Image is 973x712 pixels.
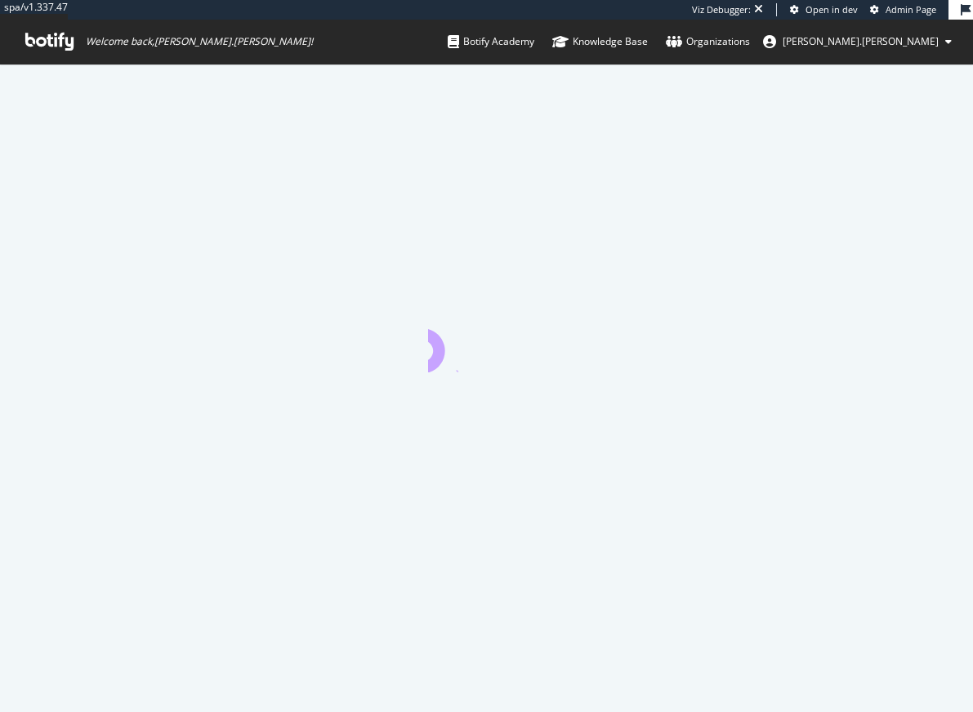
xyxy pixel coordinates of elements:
[783,34,939,48] span: colin.reid
[870,3,936,16] a: Admin Page
[692,3,751,16] div: Viz Debugger:
[750,29,965,55] button: [PERSON_NAME].[PERSON_NAME]
[666,33,750,50] div: Organizations
[790,3,858,16] a: Open in dev
[666,20,750,64] a: Organizations
[806,3,858,16] span: Open in dev
[86,35,313,48] span: Welcome back, [PERSON_NAME].[PERSON_NAME] !
[448,33,534,50] div: Botify Academy
[552,33,648,50] div: Knowledge Base
[448,20,534,64] a: Botify Academy
[886,3,936,16] span: Admin Page
[552,20,648,64] a: Knowledge Base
